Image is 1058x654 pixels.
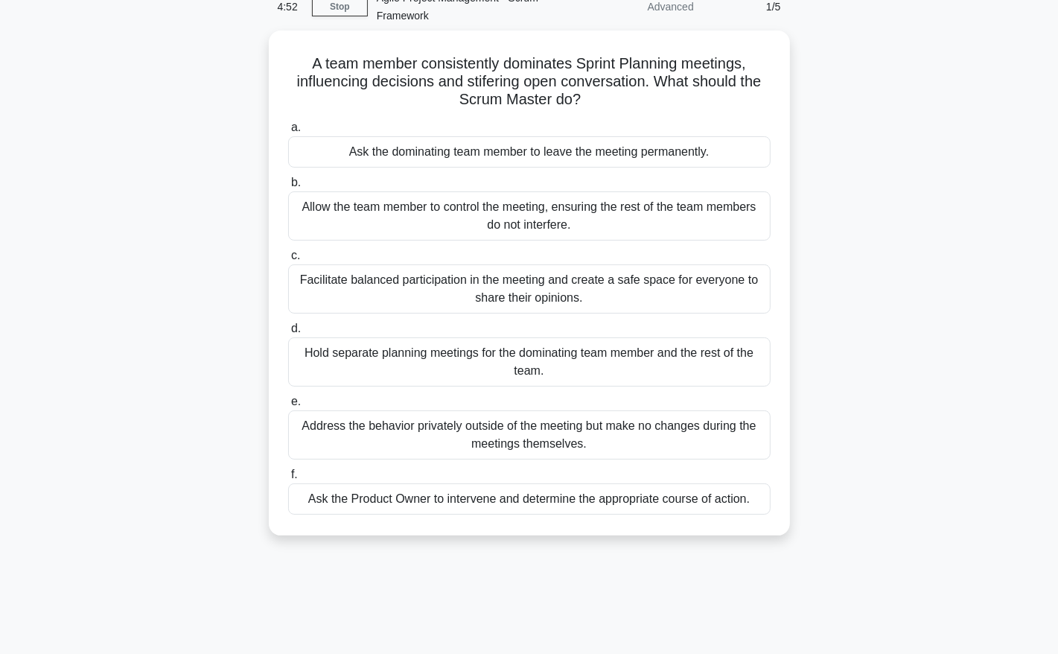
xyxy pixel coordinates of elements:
[287,54,772,109] h5: A team member consistently dominates Sprint Planning meetings, influencing decisions and stiferin...
[291,322,301,334] span: d.
[288,191,771,241] div: Allow the team member to control the meeting, ensuring the rest of the team members do not interf...
[288,337,771,387] div: Hold separate planning meetings for the dominating team member and the rest of the team.
[288,264,771,314] div: Facilitate balanced participation in the meeting and create a safe space for everyone to share th...
[288,136,771,168] div: Ask the dominating team member to leave the meeting permanently.
[291,176,301,188] span: b.
[291,249,300,261] span: c.
[291,121,301,133] span: a.
[288,483,771,515] div: Ask the Product Owner to intervene and determine the appropriate course of action.
[291,395,301,407] span: e.
[291,468,298,480] span: f.
[288,410,771,460] div: Address the behavior privately outside of the meeting but make no changes during the meetings the...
